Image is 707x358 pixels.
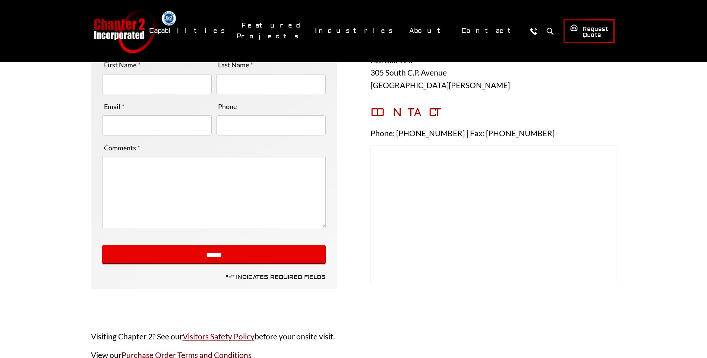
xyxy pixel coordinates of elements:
label: Phone [216,100,239,112]
a: Contact [457,23,523,39]
a: Visitors Safety Policy [183,332,255,341]
p: Visiting Chapter 2? See our before your onsite visit. [91,330,616,343]
label: Comments [102,142,142,154]
a: Call Us [527,24,541,38]
a: About [404,23,453,39]
a: Capabilities [144,23,233,39]
span: Request Quote [570,24,608,39]
label: First Name [102,59,143,71]
label: Last Name [216,59,255,71]
p: Phone: [PHONE_NUMBER] | Fax: [PHONE_NUMBER] [370,127,616,140]
button: Search [543,24,557,38]
p: P.O. Box 128 305 South C.P. Avenue [GEOGRAPHIC_DATA][PERSON_NAME] [370,54,616,92]
h3: CONTACT [370,106,616,119]
a: Industries [310,23,401,39]
label: Email [102,100,127,112]
a: Chapter 2 Incorporated [93,9,156,53]
a: Request Quote [564,19,615,43]
a: Featured Projects [237,17,306,44]
p: " " indicates required fields [225,274,326,281]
